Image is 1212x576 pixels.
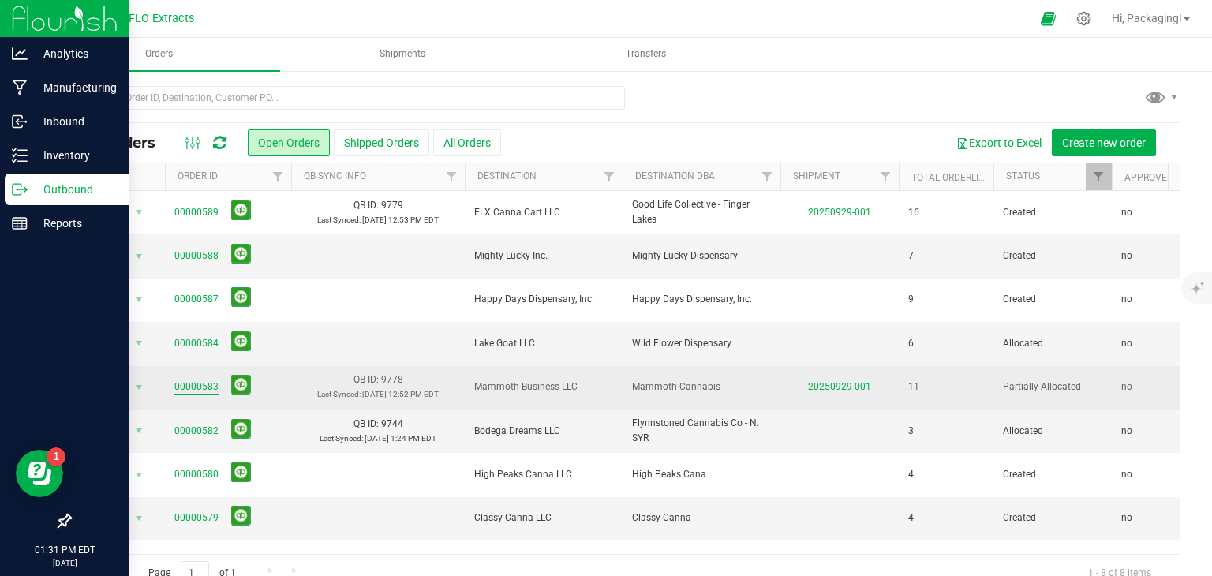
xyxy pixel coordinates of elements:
[1121,511,1132,526] span: no
[28,214,122,233] p: Reports
[911,172,997,183] a: Total Orderlines
[38,38,280,71] a: Orders
[1003,249,1102,264] span: Created
[265,163,291,190] a: Filter
[635,170,715,181] a: Destination DBA
[129,289,149,311] span: select
[1031,3,1066,34] span: Open Ecommerce Menu
[474,511,613,526] span: Classy Canna LLC
[1003,380,1102,395] span: Partially Allocated
[632,336,771,351] span: Wild Flower Dispensary
[1121,249,1132,264] span: no
[174,249,219,264] a: 00000588
[353,200,379,211] span: QB ID:
[1006,170,1040,181] a: Status
[129,245,149,267] span: select
[433,129,501,156] button: All Orders
[474,249,613,264] span: Mighty Lucky Inc.
[28,180,122,199] p: Outbound
[632,197,771,227] span: Good Life Collective - Finger Lakes
[908,292,914,307] span: 9
[129,376,149,398] span: select
[334,129,429,156] button: Shipped Orders
[477,170,537,181] a: Destination
[365,434,436,443] span: [DATE] 1:24 PM EDT
[1003,292,1102,307] span: Created
[754,163,780,190] a: Filter
[908,511,914,526] span: 4
[362,390,439,398] span: [DATE] 12:52 PM EDT
[317,215,361,224] span: Last Synced:
[1003,467,1102,482] span: Created
[129,12,194,25] span: FLO Extracts
[16,450,63,497] iframe: Resource center
[1112,12,1182,24] span: Hi, Packaging!
[124,47,194,61] span: Orders
[474,336,613,351] span: Lake Goat LLC
[362,215,439,224] span: [DATE] 12:53 PM EDT
[69,86,625,110] input: Search Order ID, Destination, Customer PO...
[474,467,613,482] span: High Peaks Canna LLC
[908,205,919,220] span: 16
[808,207,871,218] a: 20250929-001
[12,215,28,231] inline-svg: Reports
[381,418,403,429] span: 9744
[632,416,771,446] span: Flynnstoned Cannabis Co - N. SYR
[1124,172,1178,183] a: Approved?
[632,380,771,395] span: Mammoth Cannabis
[7,543,122,557] p: 01:31 PM EDT
[174,380,219,395] a: 00000583
[12,46,28,62] inline-svg: Analytics
[248,129,330,156] button: Open Orders
[1121,336,1132,351] span: no
[1121,380,1132,395] span: no
[873,163,899,190] a: Filter
[174,336,219,351] a: 00000584
[381,374,403,385] span: 9778
[174,292,219,307] a: 00000587
[1121,467,1132,482] span: no
[129,201,149,223] span: select
[908,249,914,264] span: 7
[1003,336,1102,351] span: Allocated
[129,420,149,442] span: select
[12,148,28,163] inline-svg: Inventory
[525,38,767,71] a: Transfers
[439,163,465,190] a: Filter
[632,467,771,482] span: High Peaks Cana
[28,44,122,63] p: Analytics
[282,38,524,71] a: Shipments
[129,332,149,354] span: select
[632,292,771,307] span: Happy Days Dispensary, Inc.
[353,418,379,429] span: QB ID:
[358,47,447,61] span: Shipments
[174,424,219,439] a: 00000582
[908,424,914,439] span: 3
[808,381,871,392] a: 20250929-001
[1074,11,1094,26] div: Manage settings
[28,146,122,165] p: Inventory
[1003,424,1102,439] span: Allocated
[793,170,840,181] a: Shipment
[381,200,403,211] span: 9779
[946,129,1052,156] button: Export to Excel
[908,380,919,395] span: 11
[317,390,361,398] span: Last Synced:
[12,80,28,95] inline-svg: Manufacturing
[1003,205,1102,220] span: Created
[7,557,122,569] p: [DATE]
[632,249,771,264] span: Mighty Lucky Dispensary
[1003,511,1102,526] span: Created
[174,467,219,482] a: 00000580
[353,374,379,385] span: QB ID:
[129,507,149,529] span: select
[1052,129,1156,156] button: Create new order
[174,205,219,220] a: 00000589
[320,434,363,443] span: Last Synced:
[304,170,366,181] a: QB Sync Info
[474,380,613,395] span: Mammoth Business LLC
[174,511,219,526] a: 00000579
[1121,292,1132,307] span: no
[474,205,613,220] span: FLX Canna Cart LLC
